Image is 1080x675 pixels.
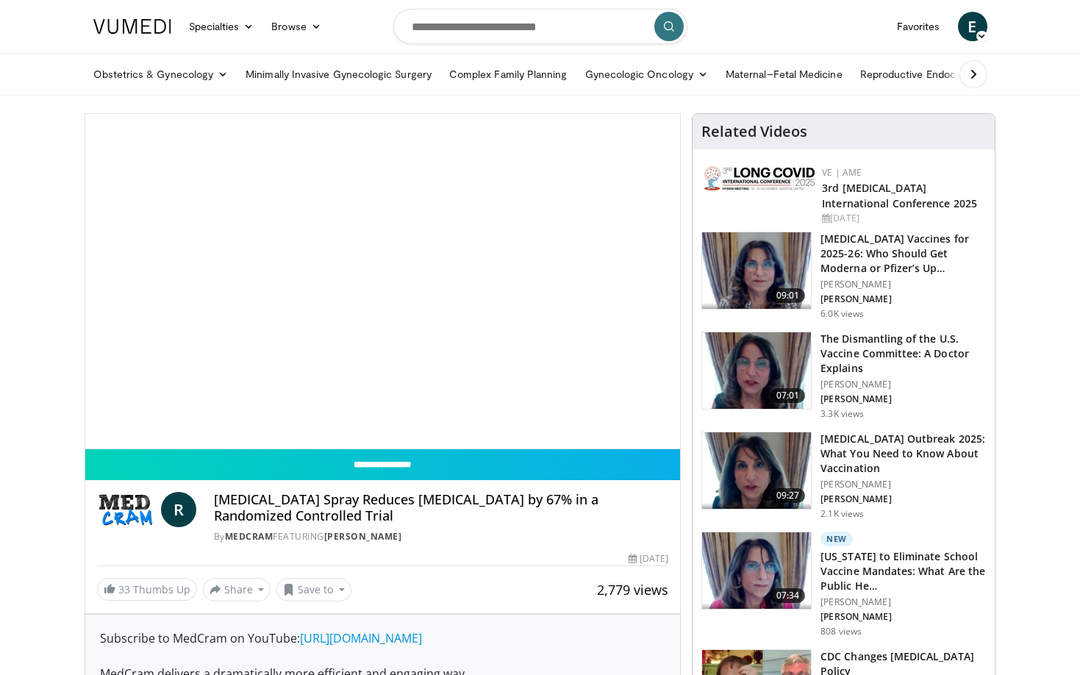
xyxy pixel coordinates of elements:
a: 07:34 New [US_STATE] to Eliminate School Vaccine Mandates: What Are the Public He… [PERSON_NAME] ... [701,532,986,637]
a: Favorites [888,12,949,41]
h3: The Dismantling of the U.S. Vaccine Committee: A Doctor Explains [820,332,986,376]
h4: Related Videos [701,123,807,140]
p: 3.3K views [820,408,864,420]
a: VE | AME [822,166,862,179]
h3: [US_STATE] to Eliminate School Vaccine Mandates: What Are the Public He… [820,549,986,593]
a: E [958,12,987,41]
span: 09:27 [770,488,806,503]
div: [DATE] [629,552,668,565]
a: [URL][DOMAIN_NAME] [300,630,422,646]
a: Maternal–Fetal Medicine [717,60,851,89]
h3: [MEDICAL_DATA] Outbreak 2025: What You Need to Know About Vaccination [820,432,986,476]
span: 07:34 [770,588,806,603]
p: [PERSON_NAME] [820,393,986,405]
a: Minimally Invasive Gynecologic Surgery [237,60,440,89]
a: 07:01 The Dismantling of the U.S. Vaccine Committee: A Doctor Explains [PERSON_NAME] [PERSON_NAME... [701,332,986,420]
p: [PERSON_NAME] [820,279,986,290]
a: 09:01 [MEDICAL_DATA] Vaccines for 2025-26: Who Should Get Moderna or Pfizer’s Up… [PERSON_NAME] [... [701,232,986,320]
a: 33 Thumbs Up [97,578,197,601]
img: 058664c7-5669-4641-9410-88c3054492ce.png.150x105_q85_crop-smart_upscale.png [702,432,811,509]
p: [PERSON_NAME] [820,479,986,490]
a: MedCram [225,530,273,543]
p: 808 views [820,626,862,637]
div: By FEATURING [214,530,668,543]
p: [PERSON_NAME] [820,493,986,505]
video-js: Video Player [85,114,681,449]
img: a2792a71-925c-4fc2-b8ef-8d1b21aec2f7.png.150x105_q85_autocrop_double_scale_upscale_version-0.2.jpg [704,166,815,190]
img: VuMedi Logo [93,19,171,34]
img: 4e370bb1-17f0-4657-a42f-9b995da70d2f.png.150x105_q85_crop-smart_upscale.png [702,232,811,309]
a: Complex Family Planning [440,60,576,89]
a: R [161,492,196,527]
p: [PERSON_NAME] [820,293,986,305]
a: Specialties [180,12,263,41]
span: 09:01 [770,288,806,303]
span: 07:01 [770,388,806,403]
p: [PERSON_NAME] [820,379,986,390]
a: 3rd [MEDICAL_DATA] International Conference 2025 [822,181,977,210]
h4: [MEDICAL_DATA] Spray Reduces [MEDICAL_DATA] by 67% in a Randomized Controlled Trial [214,492,668,524]
a: Browse [262,12,330,41]
input: Search topics, interventions [393,9,687,44]
p: [PERSON_NAME] [820,611,986,623]
a: Gynecologic Oncology [576,60,717,89]
span: 33 [118,582,130,596]
p: 2.1K views [820,508,864,520]
a: 09:27 [MEDICAL_DATA] Outbreak 2025: What You Need to Know About Vaccination [PERSON_NAME] [PERSON... [701,432,986,520]
img: MedCram [97,492,155,527]
img: f91db653-cf0b-4132-a976-682875a59ce6.png.150x105_q85_crop-smart_upscale.png [702,532,811,609]
button: Save to [276,578,351,601]
a: Obstetrics & Gynecology [85,60,237,89]
button: Share [203,578,271,601]
img: bf90d3d8-5314-48e2-9a88-53bc2fed6b7a.150x105_q85_crop-smart_upscale.jpg [702,332,811,409]
span: 2,779 views [597,581,668,599]
p: [PERSON_NAME] [820,596,986,608]
h3: [MEDICAL_DATA] Vaccines for 2025-26: Who Should Get Moderna or Pfizer’s Up… [820,232,986,276]
a: [PERSON_NAME] [324,530,402,543]
p: 6.0K views [820,308,864,320]
p: New [820,532,853,546]
div: [DATE] [822,212,983,225]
